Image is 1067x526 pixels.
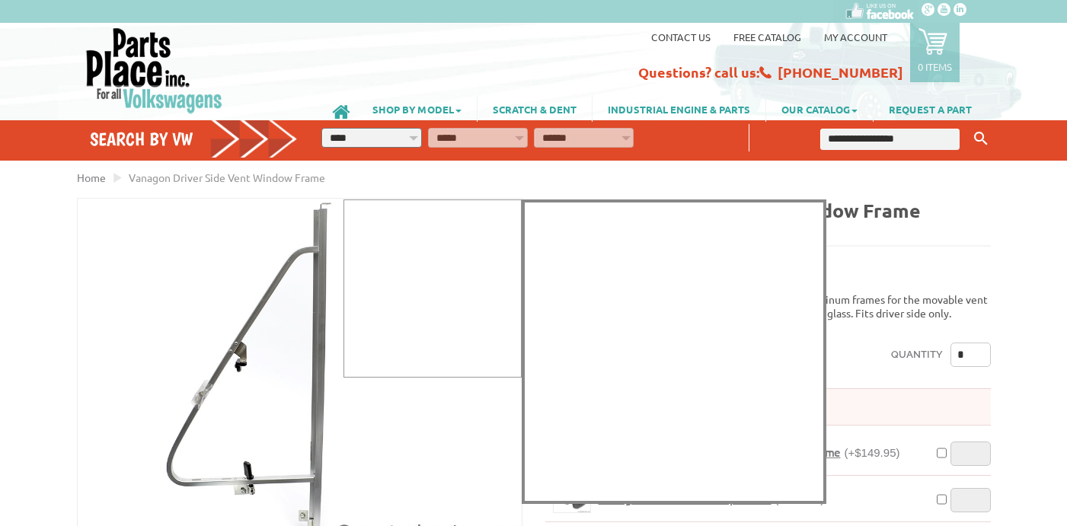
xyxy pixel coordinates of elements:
a: SHOP BY MODEL [357,96,477,122]
a: REQUEST A PART [874,96,987,122]
button: Keyword Search [970,126,992,151]
a: INDUSTRIAL ENGINE & PARTS [593,96,765,122]
b: Vanagon Driver Side Vent Window Frame [545,198,921,222]
a: 0 items [910,23,960,82]
img: Parts Place Inc! [85,27,224,114]
h4: Search by VW [90,128,299,150]
a: SCRATCH & DENT [478,96,592,122]
a: Home [77,171,106,184]
label: Quantity [891,343,943,367]
span: (+$149.95) [845,446,900,459]
span: Vanagon Passenger Side Vent Window Frame [599,445,841,460]
a: My Account [824,30,887,43]
a: Contact us [651,30,711,43]
span: Vanagon Driver Side Vent Window Frame [129,171,325,184]
a: OUR CATALOG [766,96,873,122]
p: 0 items [918,60,952,73]
a: Free Catalog [733,30,801,43]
